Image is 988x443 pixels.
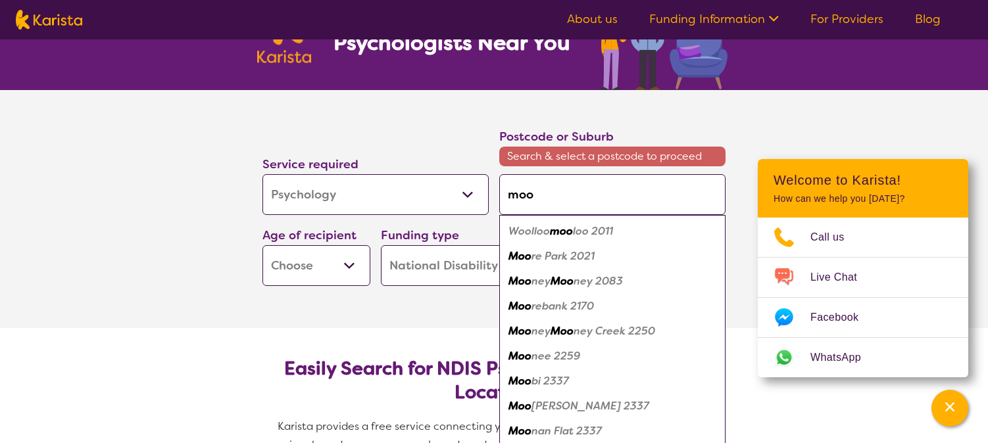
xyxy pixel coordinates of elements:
em: re Park 2021 [531,249,595,263]
div: Moonee 2259 [506,344,719,369]
label: Funding type [381,227,459,243]
em: nan Flat 2337 [531,424,602,438]
em: Moo [508,324,531,338]
div: Moonan Brook 2337 [506,394,719,419]
em: [PERSON_NAME] 2337 [531,399,649,413]
a: Blog [915,11,941,27]
em: Moo [508,249,531,263]
input: Type [499,174,726,215]
span: Live Chat [810,268,873,287]
div: Moorebank 2170 [506,294,719,319]
em: ney [531,324,551,338]
div: Channel Menu [758,159,968,377]
p: How can we help you [DATE]? [774,193,952,204]
div: Moobi 2337 [506,369,719,394]
em: nee 2259 [531,349,580,363]
label: Postcode or Suburb [499,129,614,145]
ul: Choose channel [758,218,968,377]
em: Moo [508,349,531,363]
em: loo 2011 [573,224,613,238]
a: For Providers [810,11,883,27]
div: Woolloomooloo 2011 [506,219,719,244]
em: ney [531,274,551,288]
div: Mooney Mooney 2083 [506,269,719,294]
img: Karista logo [16,10,82,30]
em: ney 2083 [574,274,623,288]
h2: Welcome to Karista! [774,172,952,188]
em: Moo [508,299,531,313]
em: ney Creek 2250 [574,324,655,338]
em: Woolloo [508,224,550,238]
em: Moo [551,324,574,338]
span: WhatsApp [810,348,877,367]
label: Age of recipient [262,227,357,243]
label: Service required [262,156,358,172]
em: Moo [508,424,531,438]
span: Call us [810,227,860,247]
h2: Easily Search for NDIS Psychologists by Need & Location [273,357,715,404]
span: Facebook [810,308,874,327]
em: rebank 2170 [531,299,594,313]
div: Moore Park 2021 [506,244,719,269]
a: About us [567,11,618,27]
em: Moo [508,274,531,288]
h1: Find NDIS Psychologists Near You [333,3,577,56]
em: Moo [551,274,574,288]
a: Funding Information [649,11,779,27]
em: moo [550,224,573,238]
span: Search & select a postcode to proceed [499,147,726,166]
button: Channel Menu [931,390,968,427]
a: Web link opens in a new tab. [758,338,968,377]
em: bi 2337 [531,374,569,388]
div: Mooney Mooney Creek 2250 [506,319,719,344]
em: Moo [508,399,531,413]
em: Moo [508,374,531,388]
